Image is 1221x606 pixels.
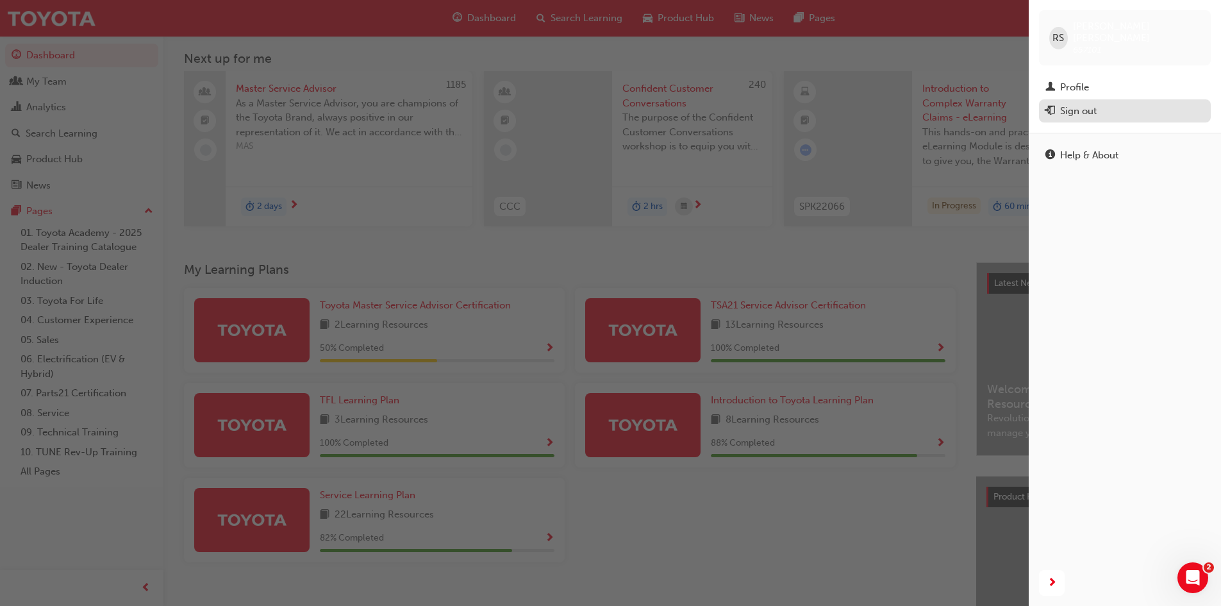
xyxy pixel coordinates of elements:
a: Help & About [1039,144,1211,167]
span: RS [1052,31,1064,46]
a: Profile [1039,76,1211,99]
div: Profile [1060,80,1089,95]
div: Help & About [1060,148,1118,163]
div: Sign out [1060,104,1097,119]
span: 2 [1204,562,1214,573]
span: 657101 [1073,44,1101,55]
span: [PERSON_NAME] [PERSON_NAME] [1073,21,1200,44]
span: man-icon [1045,82,1055,94]
button: Sign out [1039,99,1211,123]
span: exit-icon [1045,106,1055,117]
iframe: Intercom live chat [1177,562,1208,593]
span: next-icon [1047,575,1057,591]
span: info-icon [1045,150,1055,162]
